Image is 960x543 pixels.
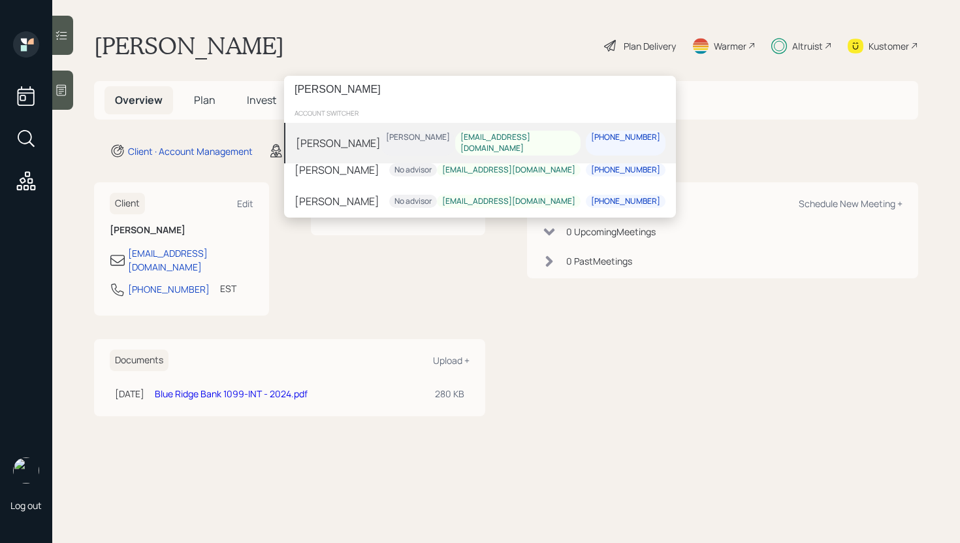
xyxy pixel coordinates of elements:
[460,132,575,154] div: [EMAIL_ADDRESS][DOMAIN_NAME]
[591,132,660,143] div: [PHONE_NUMBER]
[296,135,381,151] div: [PERSON_NAME]
[591,165,660,176] div: [PHONE_NUMBER]
[591,196,660,207] div: [PHONE_NUMBER]
[386,132,450,143] div: [PERSON_NAME]
[295,162,379,178] div: [PERSON_NAME]
[295,193,379,209] div: [PERSON_NAME]
[284,103,676,123] div: account switcher
[394,165,432,176] div: No advisor
[394,196,432,207] div: No advisor
[442,196,575,207] div: [EMAIL_ADDRESS][DOMAIN_NAME]
[442,165,575,176] div: [EMAIL_ADDRESS][DOMAIN_NAME]
[284,76,676,103] input: Type a command or search…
